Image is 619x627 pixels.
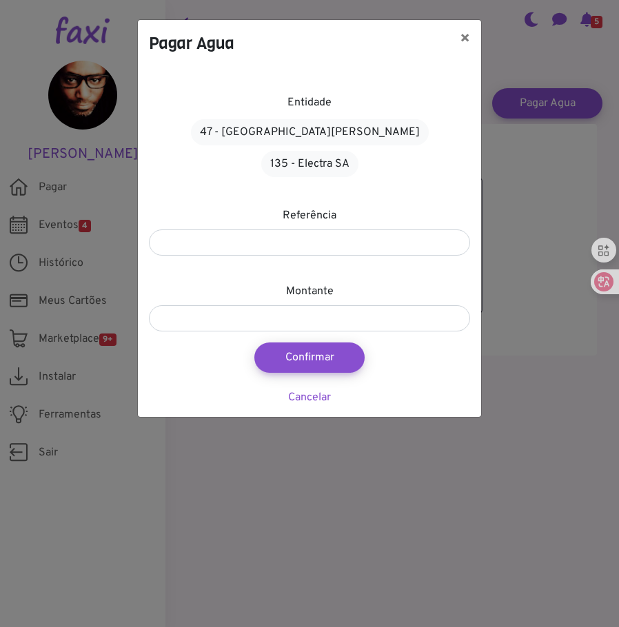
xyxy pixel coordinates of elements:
[283,207,336,224] label: Referência
[449,20,481,59] button: ×
[254,342,365,373] button: Confirmar
[286,283,334,300] label: Montante
[288,391,331,404] a: Cancelar
[191,119,429,145] a: 47 - [GEOGRAPHIC_DATA][PERSON_NAME]
[287,94,332,111] label: Entidade
[261,151,358,177] a: 135 - Electra SA
[149,31,234,56] h4: Pagar Agua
